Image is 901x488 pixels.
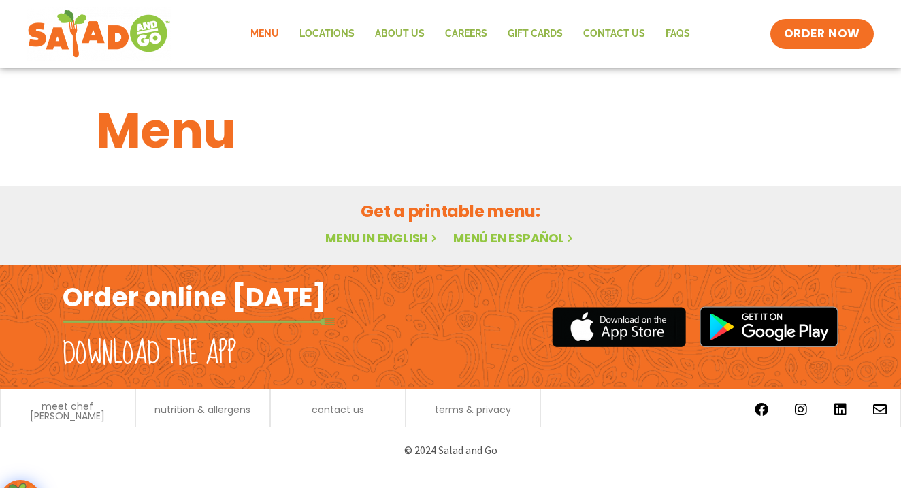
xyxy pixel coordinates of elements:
[552,305,686,349] img: appstore
[69,441,832,459] p: © 2024 Salad and Go
[289,18,365,50] a: Locations
[365,18,435,50] a: About Us
[240,18,289,50] a: Menu
[497,18,573,50] a: GIFT CARDS
[63,280,326,314] h2: Order online [DATE]
[240,18,700,50] nav: Menu
[655,18,700,50] a: FAQs
[312,405,364,414] a: contact us
[63,335,236,373] h2: Download the app
[573,18,655,50] a: Contact Us
[435,405,511,414] a: terms & privacy
[7,402,128,421] a: meet chef [PERSON_NAME]
[784,26,860,42] span: ORDER NOW
[154,405,250,414] a: nutrition & allergens
[63,318,335,325] img: fork
[325,229,440,246] a: Menu in English
[435,18,497,50] a: Careers
[27,7,171,61] img: new-SAG-logo-768×292
[770,19,874,49] a: ORDER NOW
[453,229,576,246] a: Menú en español
[96,94,805,167] h1: Menu
[96,199,805,223] h2: Get a printable menu:
[700,306,838,347] img: google_play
